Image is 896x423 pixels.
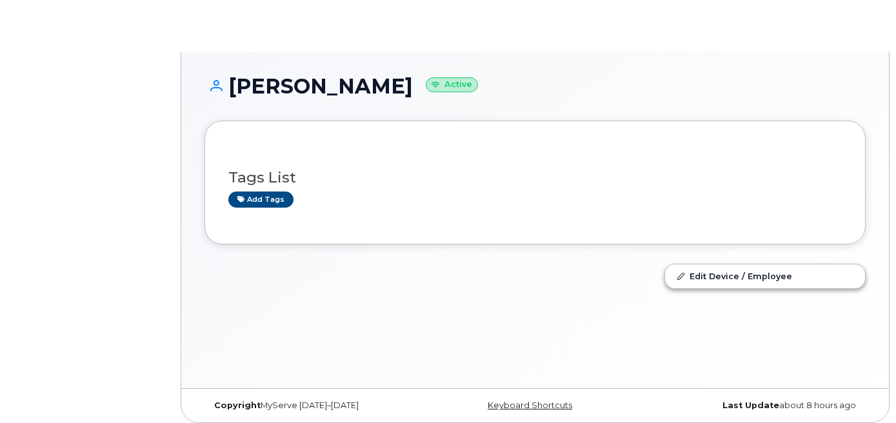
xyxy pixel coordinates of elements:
[665,264,865,288] a: Edit Device / Employee
[488,400,572,410] a: Keyboard Shortcuts
[204,75,866,97] h1: [PERSON_NAME]
[722,400,779,410] strong: Last Update
[426,77,478,92] small: Active
[204,400,425,411] div: MyServe [DATE]–[DATE]
[228,192,294,208] a: Add tags
[214,400,261,410] strong: Copyright
[228,170,842,186] h3: Tags List
[645,400,866,411] div: about 8 hours ago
